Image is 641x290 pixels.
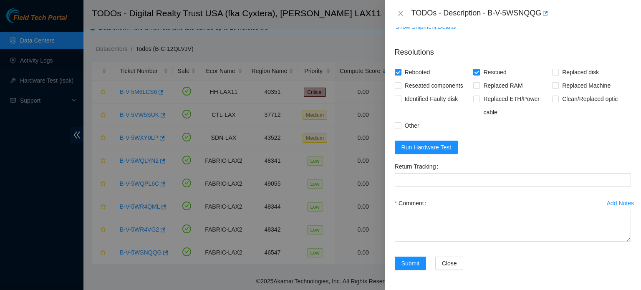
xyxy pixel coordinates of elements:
[559,79,614,92] span: Replaced Machine
[607,200,634,206] div: Add Notes
[480,92,552,119] span: Replaced ETH/Power cable
[395,20,457,33] button: Show Shipment Details
[435,257,464,270] button: Close
[401,79,467,92] span: Reseated components
[395,210,631,242] textarea: Comment
[395,257,426,270] button: Submit
[395,160,442,173] label: Return Tracking
[559,92,621,106] span: Clean/Replaced optic
[401,259,420,268] span: Submit
[411,7,631,20] div: TODOs - Description - B-V-5WSNQQG
[395,173,631,187] input: Return Tracking
[395,10,406,18] button: Close
[480,79,526,92] span: Replaced RAM
[480,66,510,79] span: Rescued
[401,66,434,79] span: Rebooted
[606,197,634,210] button: Add Notes
[401,119,423,132] span: Other
[401,143,452,152] span: Run Hardware Test
[395,141,458,154] button: Run Hardware Test
[397,10,404,17] span: close
[559,66,602,79] span: Replaced disk
[442,259,457,268] span: Close
[395,40,631,58] p: Resolutions
[401,92,462,106] span: Identified Faulty disk
[395,197,430,210] label: Comment
[396,22,456,31] span: Show Shipment Details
